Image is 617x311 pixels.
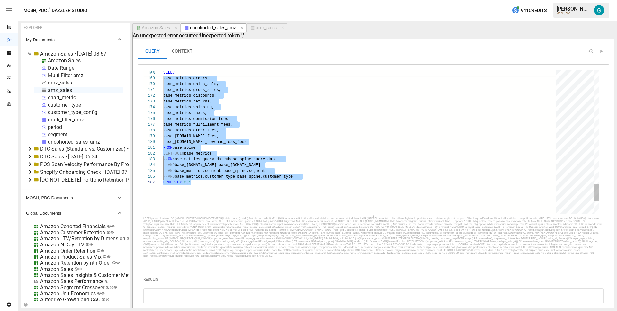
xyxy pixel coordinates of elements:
[163,70,177,75] span: SELECT
[40,229,105,235] div: Amazon Customer Retention
[175,151,184,156] span: JOIN
[107,255,111,259] svg: Public
[168,174,175,179] span: AND
[163,151,173,156] span: LEFT
[175,163,217,167] span: base_[DOMAIN_NAME]
[48,131,67,138] div: segment
[78,267,82,271] svg: Public
[40,154,97,160] div: DTC Sales • [DATE] 06:34
[48,80,72,86] div: amz_sales
[223,169,265,173] span: base_spine.segment
[26,195,116,200] span: MOSH, PBC Documents
[23,6,47,14] button: MOSH, PBC
[143,110,155,116] div: 175
[40,290,96,297] div: Amazon Unit Economics
[111,224,115,228] svg: Public
[143,217,604,257] div: LORE ipsumdol_sitame CO ( ADIPIS * ELITSED(DOEIUSMO(TEMPOR(incididu_utla, ''), 'etdo') MA aliquae...
[163,128,219,133] span: base_metrics.other_fees,
[235,174,237,179] span: =
[48,65,74,71] div: Date Range
[40,242,84,248] div: Amazon N-Day LTV
[40,223,106,229] div: Amazon Cohorted Financials
[163,122,233,127] span: base_metrics.fulfillment_fees,
[184,180,186,185] span: 2
[163,140,246,144] span: base_[DOMAIN_NAME]_revenue_less_fees
[40,297,100,303] div: Autodrive Growth and CAC
[228,157,277,162] span: base_spine.query_date
[143,87,155,93] div: 171
[132,23,181,32] button: Amazon Sales
[599,49,604,54] button: Run Query
[168,163,175,167] span: AND
[175,174,235,179] span: base_metrics.customer_type
[237,174,293,179] span: base_spine.customer_type
[143,174,155,180] div: 186
[167,44,198,59] button: CONTEXT
[557,6,590,12] div: [PERSON_NAME]
[163,146,173,150] span: FROM
[163,117,230,121] span: base_metrics.commission_fees,
[190,25,236,31] div: uncohorted_sales_amz
[40,169,134,175] div: Shopify Onboarding Check • [DATE] 07:31
[143,128,155,133] div: 178
[557,12,590,15] div: MOSH, PBC
[40,260,111,266] div: Amazon Retention by nth Order
[246,23,287,32] button: amz_sales
[143,180,155,185] div: 187
[40,177,171,183] div: [DO NOT DELETE] Portfolio Retention Prediction Accuracy
[143,162,155,168] div: 184
[40,278,103,284] div: Amazon Sales Performance
[48,58,81,64] div: Amazon Sales
[138,44,167,59] button: QUERY
[143,133,155,139] div: 179
[101,249,104,253] svg: Public
[256,25,277,31] div: amz_sales
[40,272,138,278] div: Amazon Sales Insights & Customer Metrics
[40,248,95,254] div: Amazon Order Retention
[24,25,42,30] div: EXPLORER
[143,104,155,110] div: 174
[110,230,114,234] svg: Public
[40,51,106,57] div: Amazon Sales • [DATE] 08:57
[143,70,155,76] span: 166
[226,157,228,162] span: =
[173,146,196,150] span: base_spine
[181,23,246,32] button: uncohorted_sales_amz
[163,93,217,98] span: base_metrics.discounts,
[48,124,62,130] div: period
[189,180,191,185] span: 1
[143,168,155,174] div: 185
[594,5,604,15] img: Gavin Acres
[143,122,155,128] div: 177
[177,180,182,185] span: BY
[48,94,76,101] div: chart_metric
[142,25,170,31] div: Amazon Sales
[110,285,113,289] svg: Published
[48,109,97,115] div: customer_type_config
[143,76,155,81] div: 169
[48,6,50,14] div: /
[509,4,549,16] button: 941Credits
[89,243,93,246] svg: Public
[40,146,159,152] div: DTC Sales (Standard vs. Customized) • [DATE] 03:21
[163,111,207,115] span: base_metrics.taxes,
[163,76,210,81] span: base_metrics.orders,
[26,211,116,216] span: Global Documents
[143,139,155,145] div: 180
[40,235,125,242] div: Amazon LTV/Retention by Dimension
[48,87,72,93] div: amz_sales
[163,99,212,104] span: base_metrics.returns,
[163,134,219,138] span: base_[DOMAIN_NAME]_fees,
[40,161,172,167] div: POS Scan Velocity Performance By Product • [DATE] 07:57
[184,151,212,156] span: base_metrics
[186,180,189,185] span: ,
[143,99,155,104] div: 173
[113,285,117,289] svg: Public
[168,169,175,173] span: AND
[590,1,608,19] button: Gavin Acres
[22,302,29,307] button: Collapse Folders
[133,32,614,39] div: An unexpected error occurred: Unexpected token ','
[48,117,84,123] div: multi_filter_amz
[143,116,155,122] div: 176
